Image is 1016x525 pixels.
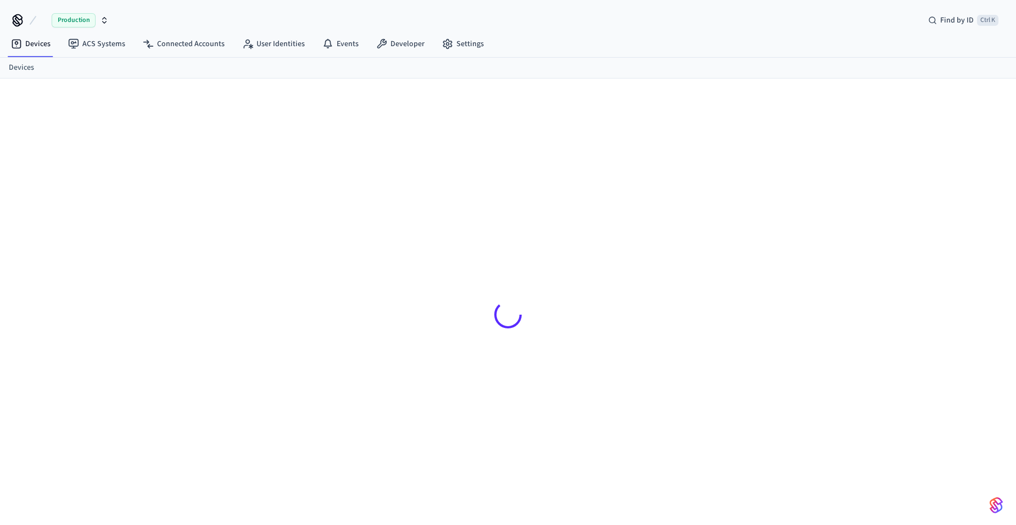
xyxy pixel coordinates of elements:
span: Production [52,13,96,27]
a: Devices [2,34,59,54]
a: ACS Systems [59,34,134,54]
a: Devices [9,62,34,74]
span: Ctrl K [977,15,998,26]
a: User Identities [233,34,314,54]
a: Settings [433,34,493,54]
img: SeamLogoGradient.69752ec5.svg [990,496,1003,514]
a: Events [314,34,367,54]
span: Find by ID [940,15,974,26]
a: Connected Accounts [134,34,233,54]
a: Developer [367,34,433,54]
div: Find by IDCtrl K [919,10,1007,30]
